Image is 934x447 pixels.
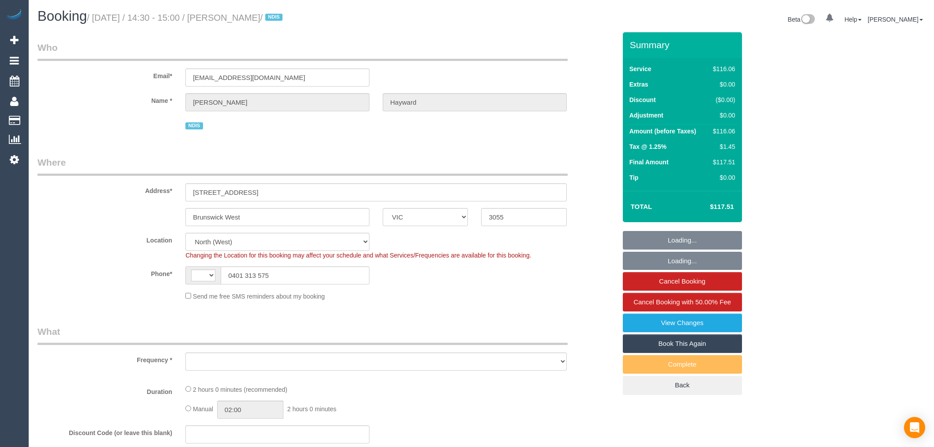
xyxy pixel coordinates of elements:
[31,384,179,396] label: Duration
[629,173,639,182] label: Tip
[38,41,568,61] legend: Who
[260,13,286,23] span: /
[31,266,179,278] label: Phone*
[185,208,369,226] input: Suburb*
[287,405,336,413] span: 2 hours 0 minutes
[31,68,179,80] label: Email*
[87,13,285,23] small: / [DATE] / 14:30 - 15:00 / [PERSON_NAME]
[185,122,203,129] span: NDIS
[629,142,667,151] label: Tax @ 1.25%
[221,266,369,284] input: Phone*
[31,233,179,245] label: Location
[265,14,282,21] span: NDIS
[38,325,568,345] legend: What
[185,252,531,259] span: Changing the Location for this booking may affect your schedule and what Services/Frequencies are...
[629,111,663,120] label: Adjustment
[383,93,567,111] input: Last Name*
[683,203,734,211] h4: $117.51
[38,8,87,24] span: Booking
[623,376,742,394] a: Back
[31,425,179,437] label: Discount Code (or leave this blank)
[709,111,735,120] div: $0.00
[629,64,652,73] label: Service
[630,40,738,50] h3: Summary
[185,93,369,111] input: First Name*
[631,203,652,210] strong: Total
[38,156,568,176] legend: Where
[31,352,179,364] label: Frequency *
[709,80,735,89] div: $0.00
[481,208,566,226] input: Post Code*
[193,293,325,300] span: Send me free SMS reminders about my booking
[31,93,179,105] label: Name *
[800,14,815,26] img: New interface
[629,80,648,89] label: Extras
[623,272,742,291] a: Cancel Booking
[629,127,696,136] label: Amount (before Taxes)
[709,173,735,182] div: $0.00
[709,142,735,151] div: $1.45
[709,95,735,104] div: ($0.00)
[623,334,742,353] a: Book This Again
[193,386,287,393] span: 2 hours 0 minutes (recommended)
[788,16,815,23] a: Beta
[5,9,23,21] img: Automaid Logo
[629,95,656,104] label: Discount
[868,16,923,23] a: [PERSON_NAME]
[185,68,369,87] input: Email*
[709,127,735,136] div: $116.06
[904,417,925,438] div: Open Intercom Messenger
[193,405,213,413] span: Manual
[709,158,735,167] div: $117.51
[709,64,735,73] div: $116.06
[629,158,669,167] label: Final Amount
[633,298,731,306] span: Cancel Booking with 50.00% Fee
[844,16,862,23] a: Help
[623,314,742,332] a: View Changes
[31,183,179,195] label: Address*
[623,293,742,311] a: Cancel Booking with 50.00% Fee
